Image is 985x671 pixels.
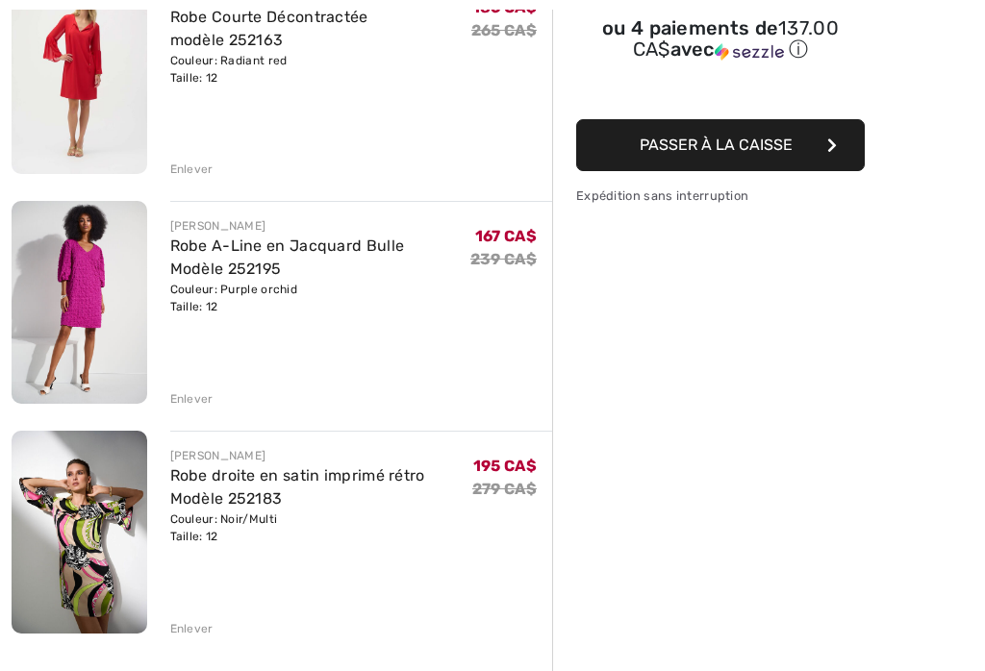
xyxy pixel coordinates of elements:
img: Robe droite en satin imprimé rétro Modèle 252183 [12,431,147,634]
div: Expédition sans interruption [576,186,865,205]
div: ou 4 paiements de137.00 CA$avecSezzle Cliquez pour en savoir plus sur Sezzle [576,19,865,69]
img: Robe A-Line en Jacquard Bulle Modèle 252195 [12,201,147,404]
a: Robe droite en satin imprimé rétro Modèle 252183 [170,466,425,508]
div: Couleur: Purple orchid Taille: 12 [170,281,470,315]
span: 167 CA$ [475,227,537,245]
div: [PERSON_NAME] [170,217,470,235]
div: ou 4 paiements de avec [576,19,865,62]
span: 195 CA$ [473,457,537,475]
s: 265 CA$ [471,21,537,39]
div: Enlever [170,620,214,637]
button: Passer à la caisse [576,119,865,171]
span: Passer à la caisse [640,136,793,154]
div: Couleur: Noir/Multi Taille: 12 [170,510,472,545]
div: Enlever [170,390,214,408]
s: 239 CA$ [470,250,537,268]
span: 137.00 CA$ [633,16,839,61]
div: Couleur: Radiant red Taille: 12 [170,52,471,87]
img: Sezzle [715,43,784,61]
a: Robe A-Line en Jacquard Bulle Modèle 252195 [170,236,405,278]
s: 279 CA$ [472,480,537,498]
iframe: PayPal-paypal [576,69,865,112]
div: [PERSON_NAME] [170,447,472,464]
div: Enlever [170,161,214,178]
